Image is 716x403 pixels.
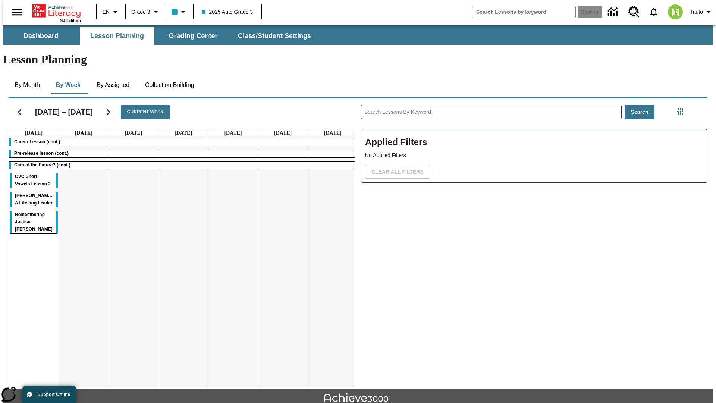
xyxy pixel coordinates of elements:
span: Cars of the Future? (cont.) [14,162,70,168]
span: Lesson Planning [90,32,144,40]
div: Search [355,95,707,388]
span: CVC Short Vowels Lesson 2 [15,174,51,187]
a: Data Center [603,2,624,22]
div: Cars of the Future? (cont.) [9,162,358,169]
button: Profile/Settings [687,5,716,19]
input: search field [472,6,575,18]
div: SubNavbar [3,27,318,45]
button: Previous [10,103,29,122]
button: Class/Student Settings [232,27,317,45]
h2: [DATE] – [DATE] [35,107,93,116]
span: Pre-release lesson (cont.) [14,151,69,156]
p: No Applied Filters [365,151,703,159]
button: By Month [9,76,46,94]
a: October 1, 2025 [123,129,144,137]
a: October 5, 2025 [323,129,343,137]
span: Career Lesson (cont.) [14,139,60,144]
a: October 2, 2025 [173,129,194,137]
button: Current Week [121,105,170,119]
div: Career Lesson (cont.) [9,138,358,146]
div: Remembering Justice O'Connor [10,211,58,234]
button: Search [625,105,655,119]
button: By Week [50,76,87,94]
button: Language: EN, Select a language [99,5,123,19]
span: Grading Center [169,32,217,40]
span: Remembering Justice O'Connor [15,212,53,232]
button: Support Offline [22,386,76,403]
button: Filters Side menu [673,104,688,119]
a: Home [32,3,81,18]
div: Calendar [3,95,355,388]
a: Resource Center, Will open in new tab [624,2,644,22]
span: Dianne Feinstein: A Lifelong Leader [15,193,54,206]
span: Grade 3 [131,8,150,16]
a: October 4, 2025 [273,129,293,137]
button: Lesson Planning [80,27,154,45]
h1: Lesson Planning [3,53,713,66]
button: Next [99,103,118,122]
button: Select a new avatar [663,2,687,22]
button: Dashboard [4,27,78,45]
div: Home [32,3,81,23]
h2: Applied Filters [365,133,703,151]
span: Class/Student Settings [238,32,311,40]
span: Tauto [690,8,703,16]
span: Dashboard [23,32,59,40]
a: September 30, 2025 [73,129,94,137]
a: Notifications [644,2,663,22]
button: Grading Center [156,27,230,45]
div: Dianne Feinstein: A Lifelong Leader [10,192,58,207]
a: October 3, 2025 [223,129,243,137]
div: Pre-release lesson (cont.) [9,150,358,157]
span: NJ Edition [60,18,81,23]
div: CVC Short Vowels Lesson 2 [10,173,58,188]
span: 2025 Auto Grade 3 [202,8,253,16]
span: EN [103,8,110,16]
img: avatar image [668,4,683,19]
button: Class color is light blue. Change class color [169,5,191,19]
button: Open side menu [6,1,28,23]
a: September 29, 2025 [23,129,44,137]
div: Applied Filters [361,129,707,183]
button: Collection Building [139,76,200,94]
button: Grade: Grade 3, Select a grade [128,5,163,19]
div: SubNavbar [3,25,713,45]
span: Support Offline [38,392,70,397]
button: By Assigned [91,76,135,94]
input: Search Lessons By Keyword [361,105,621,119]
